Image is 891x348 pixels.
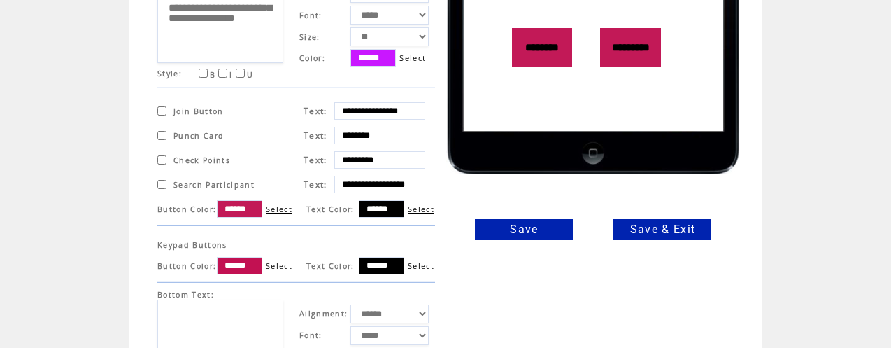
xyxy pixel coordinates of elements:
[304,179,327,190] span: Text:
[304,154,327,166] span: Text:
[173,106,224,116] span: Join Button
[306,204,355,214] span: Text Color:
[173,131,224,141] span: Punch Card
[157,261,216,271] span: Button Color:
[299,53,325,63] span: Color:
[266,260,292,271] label: Select
[157,240,227,250] span: Keypad Buttons
[157,290,214,300] span: Bottom Text:
[173,155,230,165] span: Check Points
[299,11,322,20] span: Font:
[266,204,292,214] label: Select
[475,219,573,240] a: Save
[229,70,232,80] span: I
[157,204,216,214] span: Button Color:
[299,330,322,340] span: Font:
[304,105,327,117] span: Text:
[157,69,182,78] span: Style:
[408,260,434,271] label: Select
[399,53,426,63] label: Select
[210,70,215,80] span: B
[304,130,327,141] span: Text:
[173,180,255,190] span: Search Participant
[306,261,355,271] span: Text Color:
[299,32,320,42] span: Size:
[101,11,145,38] img: images
[299,309,348,319] span: Alignment:
[247,70,253,80] span: U
[613,219,711,240] a: Save & Exit
[21,78,224,123] span: Join The [PERSON_NAME] Highlands VIP Rewards Program, receive special discounts & alerts via SMS!
[408,204,434,214] label: Select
